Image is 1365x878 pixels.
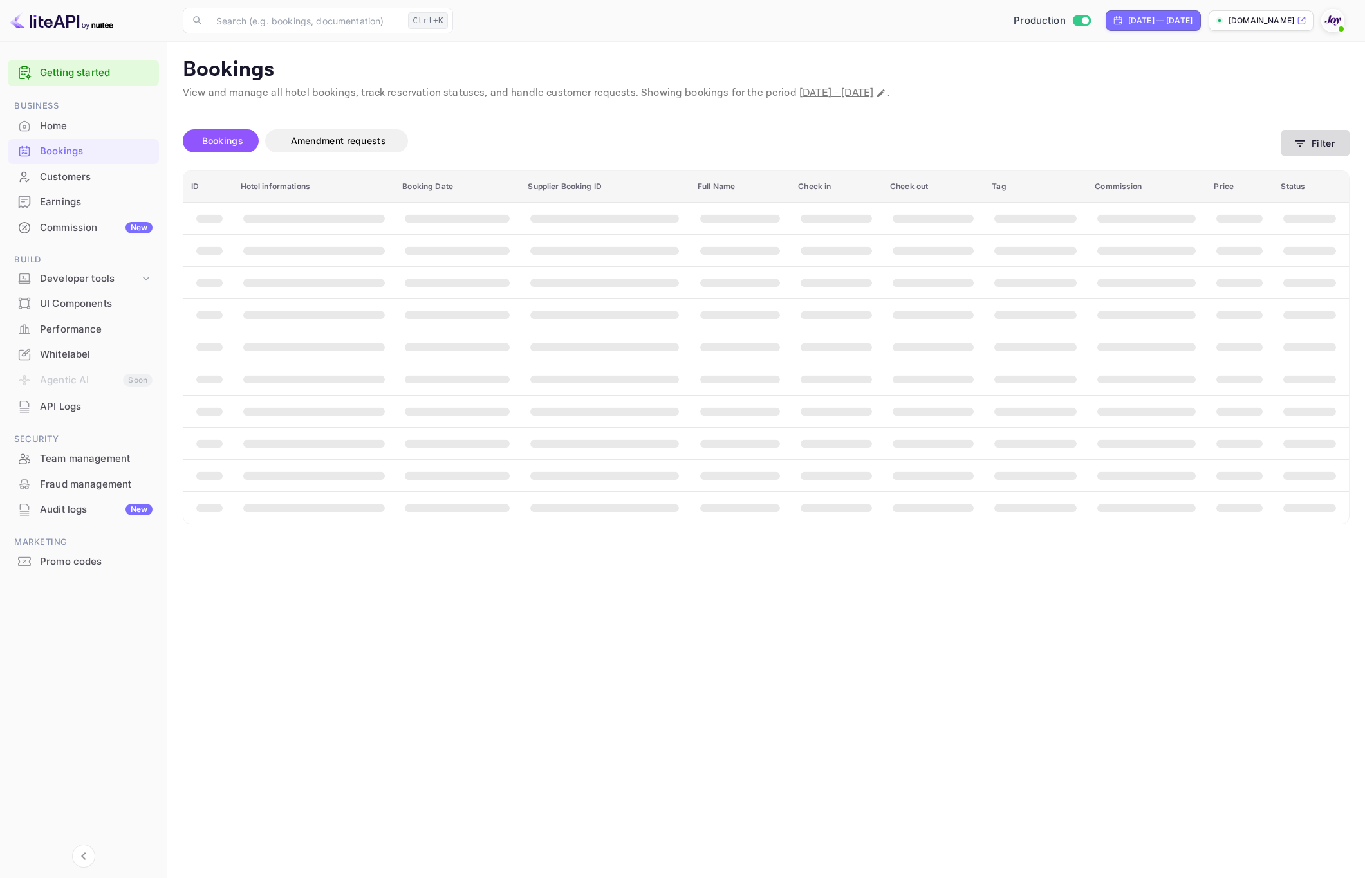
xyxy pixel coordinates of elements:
div: Home [8,114,159,139]
th: Full Name [690,171,790,203]
img: With Joy [1323,10,1343,31]
span: [DATE] - [DATE] [799,86,873,100]
div: Customers [8,165,159,190]
th: Check out [882,171,984,203]
div: Bookings [40,144,153,159]
th: Booking Date [395,171,520,203]
div: Whitelabel [8,342,159,367]
div: Customers [40,170,153,185]
div: Commission [40,221,153,235]
th: Supplier Booking ID [520,171,689,203]
div: Developer tools [40,271,140,286]
th: Tag [984,171,1087,203]
div: UI Components [8,291,159,316]
p: Bookings [183,57,1350,83]
a: UI Components [8,291,159,315]
a: Fraud management [8,472,159,496]
a: Whitelabel [8,342,159,366]
table: booking table [183,171,1349,524]
span: Business [8,99,159,113]
a: Bookings [8,139,159,163]
button: Change date range [875,87,887,100]
div: UI Components [40,297,153,311]
div: Home [40,119,153,134]
a: Earnings [8,190,159,214]
div: New [125,222,153,233]
div: Earnings [40,195,153,210]
div: [DATE] — [DATE] [1128,15,1193,26]
a: API Logs [8,394,159,418]
div: API Logs [8,394,159,419]
div: Team management [8,446,159,471]
span: Bookings [202,135,243,146]
div: CommissionNew [8,215,159,241]
div: Promo codes [8,549,159,574]
a: Performance [8,317,159,341]
button: Collapse navigation [72,845,95,868]
span: Marketing [8,535,159,549]
div: Performance [40,322,153,337]
div: Performance [8,317,159,342]
div: Getting started [8,60,159,86]
div: Audit logsNew [8,497,159,522]
a: Audit logsNew [8,497,159,521]
span: Amendment requests [291,135,386,146]
p: [DOMAIN_NAME] [1229,15,1294,26]
div: Team management [40,452,153,466]
a: Getting started [40,66,153,80]
span: Build [8,253,159,267]
button: Filter [1281,130,1350,156]
img: LiteAPI logo [10,10,113,31]
a: Team management [8,446,159,470]
div: Audit logs [40,502,153,517]
th: Status [1273,171,1349,203]
div: account-settings tabs [183,129,1281,152]
th: ID [183,171,233,203]
span: Security [8,432,159,446]
p: View and manage all hotel bookings, track reservation statuses, and handle customer requests. Sho... [183,86,1350,101]
span: Production [1014,14,1066,28]
div: New [125,504,153,515]
div: Fraud management [8,472,159,497]
div: Earnings [8,190,159,215]
div: API Logs [40,399,153,414]
div: Whitelabel [40,347,153,362]
div: Bookings [8,139,159,164]
th: Hotel informations [233,171,395,203]
div: Fraud management [40,477,153,492]
div: Switch to Sandbox mode [1008,14,1095,28]
div: Promo codes [40,554,153,569]
th: Commission [1087,171,1206,203]
th: Price [1206,171,1273,203]
input: Search (e.g. bookings, documentation) [209,8,403,33]
a: Home [8,114,159,138]
div: Developer tools [8,268,159,290]
a: Customers [8,165,159,188]
a: CommissionNew [8,215,159,239]
div: Ctrl+K [408,12,448,29]
a: Promo codes [8,549,159,573]
th: Check in [790,171,882,203]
